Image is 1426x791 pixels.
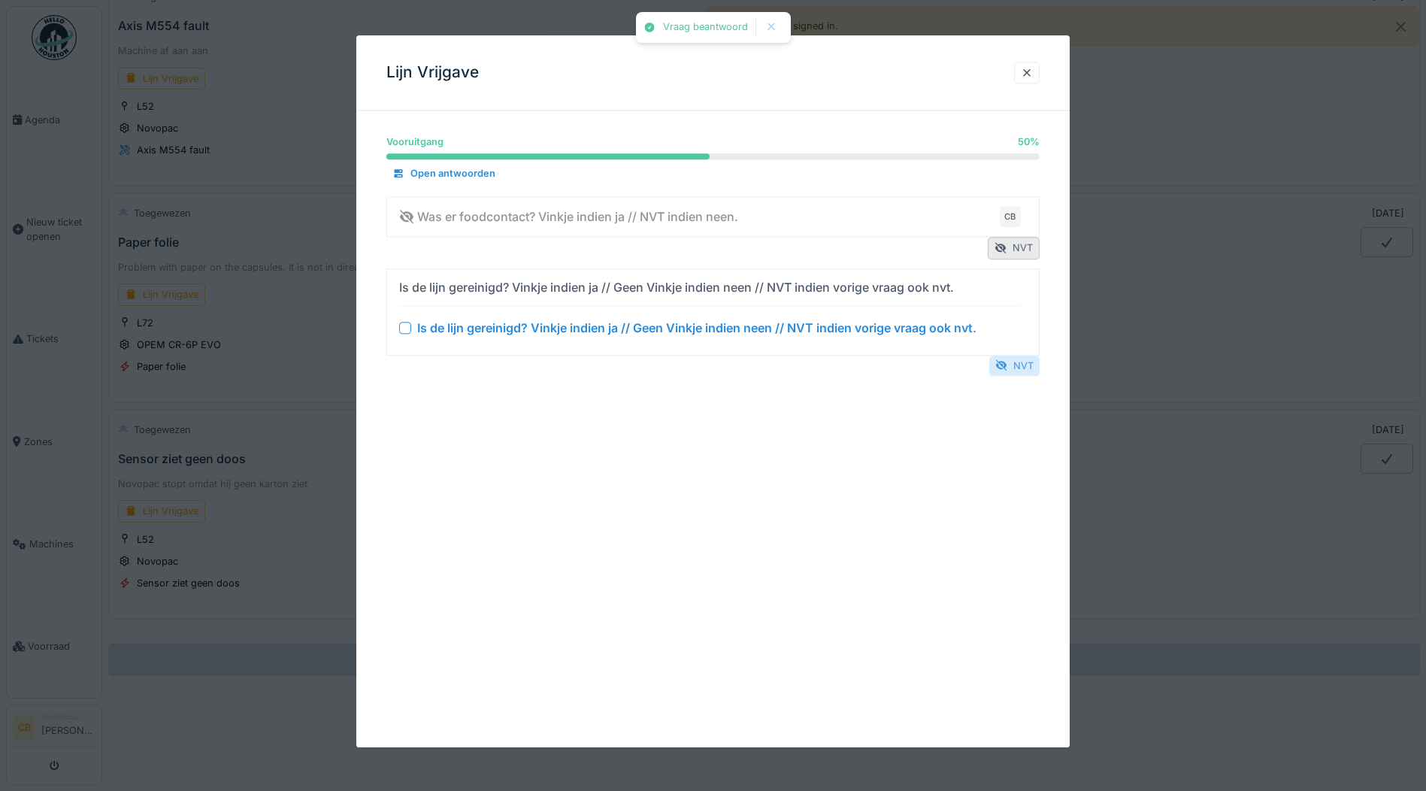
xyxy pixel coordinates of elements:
div: Vraag beantwoord [663,21,748,34]
summary: Is de lijn gereinigd? Vinkje indien ja // Geen Vinkje indien neen // NVT indien vorige vraag ook ... [393,275,1033,349]
div: NVT [989,356,1040,376]
div: Is de lijn gereinigd? Vinkje indien ja // Geen Vinkje indien neen // NVT indien vorige vraag ook ... [417,319,976,337]
div: Open antwoorden [386,164,501,184]
div: Is de lijn gereinigd? Vinkje indien ja // Geen Vinkje indien neen // NVT indien vorige vraag ook ... [399,278,954,296]
h3: Lijn Vrijgave [386,63,479,82]
div: Vooruitgang [386,135,444,149]
div: NVT [988,238,1040,259]
div: Was er foodcontact? Vinkje indien ja // NVT indien neen. [399,208,738,226]
div: CB [1000,206,1021,227]
summary: Was er foodcontact? Vinkje indien ja // NVT indien neen.CB [393,203,1033,231]
div: 50 % [1018,135,1040,149]
progress: 50 % [386,154,1040,160]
